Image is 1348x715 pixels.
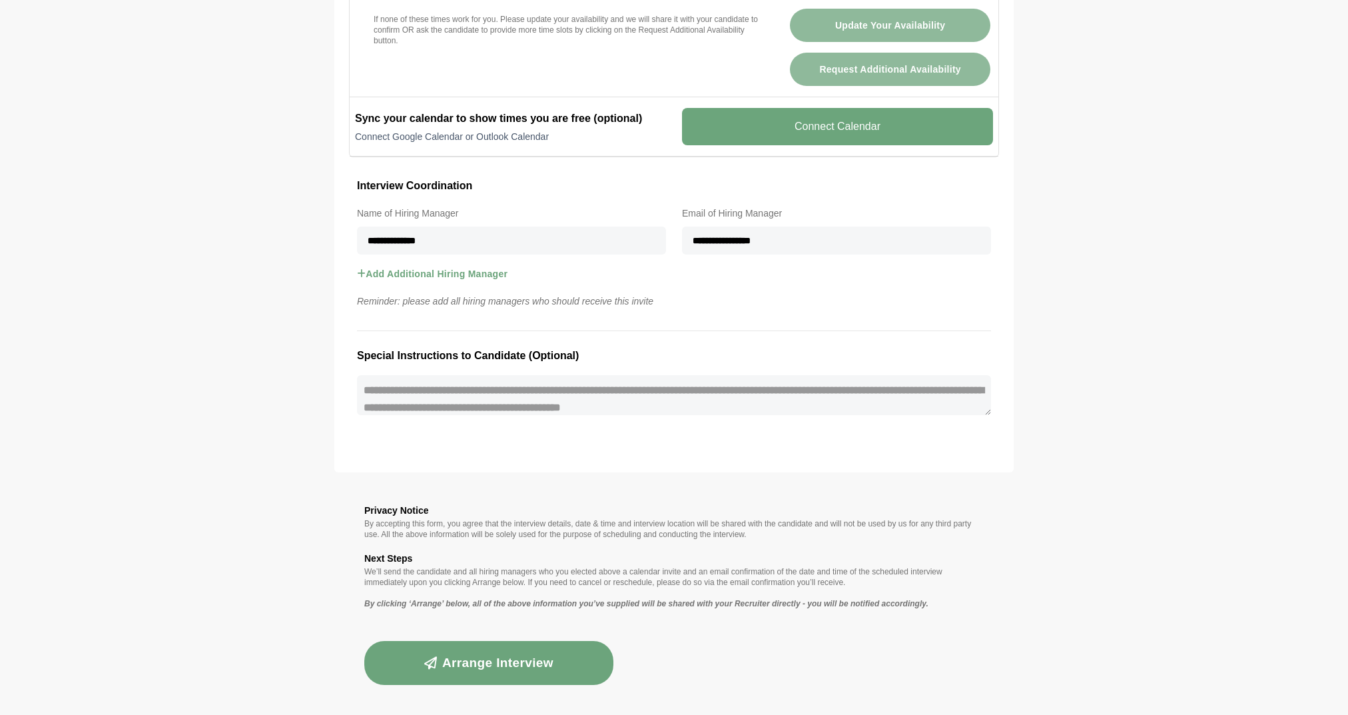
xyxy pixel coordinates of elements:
[355,111,666,127] h2: Sync your calendar to show times you are free (optional)
[364,518,984,540] p: By accepting this form, you agree that the interview details, date & time and interview location ...
[349,293,999,309] p: Reminder: please add all hiring managers who should receive this invite
[357,255,507,293] button: Add Additional Hiring Manager
[355,130,666,143] p: Connect Google Calendar or Outlook Calendar
[364,566,984,588] p: We’ll send the candidate and all hiring managers who you elected above a calendar invite and an e...
[364,550,984,566] h3: Next Steps
[357,177,991,195] h3: Interview Coordination
[357,347,991,364] h3: Special Instructions to Candidate (Optional)
[357,205,666,221] label: Name of Hiring Manager
[790,9,990,42] button: Update Your Availability
[364,598,984,609] p: By clicking ‘Arrange’ below, all of the above information you’ve supplied will be shared with you...
[790,53,990,86] button: Request Additional Availability
[364,641,613,685] button: Arrange Interview
[364,502,984,518] h3: Privacy Notice
[682,205,991,221] label: Email of Hiring Manager
[682,108,993,145] v-button: Connect Calendar
[374,14,758,46] p: If none of these times work for you. Please update your availability and we will share it with yo...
